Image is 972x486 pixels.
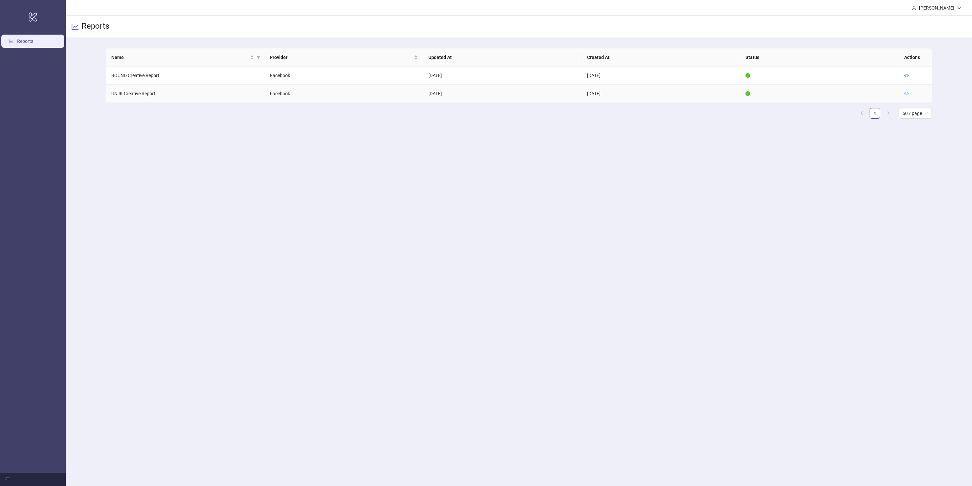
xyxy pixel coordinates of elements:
[904,91,909,96] a: eye
[870,108,880,118] a: 1
[71,23,79,31] span: line-chart
[916,4,957,12] div: [PERSON_NAME]
[745,91,750,96] span: check-circle
[860,111,864,115] span: left
[582,48,741,67] th: Created At
[745,73,750,78] span: check-circle
[264,48,423,67] th: Provider
[883,108,893,119] button: right
[886,111,890,115] span: right
[111,54,249,61] span: Name
[82,21,109,32] h3: Reports
[856,108,867,119] li: Previous Page
[899,108,932,119] div: Page Size
[856,108,867,119] button: left
[265,85,423,103] td: Facebook
[582,67,741,85] td: [DATE]
[912,6,916,10] span: user
[106,48,265,67] th: Name
[904,73,909,78] a: eye
[256,55,260,59] span: filter
[270,54,413,61] span: Provider
[870,108,880,119] li: 1
[5,477,10,482] span: menu-fold
[423,48,582,67] th: Updated At
[740,48,899,67] th: Status
[883,108,893,119] li: Next Page
[265,67,423,85] td: Facebook
[17,39,33,44] a: Reports
[423,67,582,85] td: [DATE]
[106,85,265,103] td: UN:IK Creative Report
[423,85,582,103] td: [DATE]
[903,108,928,118] span: 50 / page
[106,67,265,85] td: BOUND Creative Report
[957,6,961,10] span: down
[582,85,741,103] td: [DATE]
[899,48,932,67] th: Actions
[255,52,262,62] span: filter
